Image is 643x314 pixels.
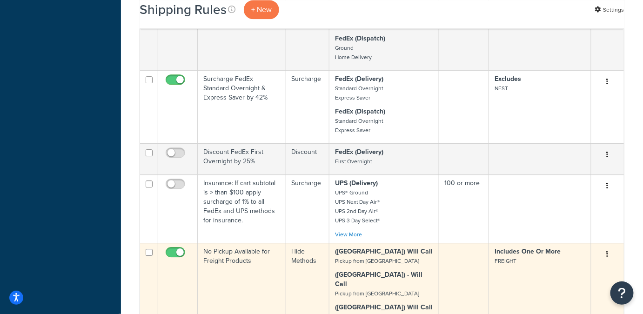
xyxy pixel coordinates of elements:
[495,74,521,84] strong: Excludes
[335,107,385,116] strong: FedEx (Dispatch)
[335,33,385,43] strong: FedEx (Dispatch)
[335,289,419,298] small: Pickup from [GEOGRAPHIC_DATA]
[495,247,561,256] strong: Includes One Or More
[335,257,419,265] small: Pickup from [GEOGRAPHIC_DATA]
[335,74,383,84] strong: FedEx (Delivery)
[335,230,362,239] a: View More
[335,117,383,134] small: Standard Overnight Express Saver
[335,302,433,312] strong: ([GEOGRAPHIC_DATA]) Will Call
[198,174,286,243] td: Insurance: If cart subtotal is > than $100 apply surcharge of 1% to all FedEx and UPS methods for...
[610,281,634,305] button: Open Resource Center
[335,84,383,102] small: Standard Overnight Express Saver
[595,3,624,16] a: Settings
[335,147,383,157] strong: FedEx (Delivery)
[335,178,378,188] strong: UPS (Delivery)
[198,70,286,143] td: Surcharge FedEx Standard Overnight & Express Saver by 42%
[335,157,372,166] small: First Overnight
[198,143,286,174] td: Discount FedEx First Overnight by 25%
[495,257,516,265] small: FREIGHT
[439,174,489,243] td: 100 or more
[286,70,330,143] td: Surcharge
[140,0,227,19] h1: Shipping Rules
[286,174,330,243] td: Surcharge
[495,84,508,93] small: NEST
[335,44,372,61] small: Ground Home Delivery
[335,188,380,225] small: UPS® Ground UPS Next Day Air® UPS 2nd Day Air® UPS 3 Day Select®
[286,143,330,174] td: Discount
[335,270,422,289] strong: ([GEOGRAPHIC_DATA]) - Will Call
[335,247,433,256] strong: ([GEOGRAPHIC_DATA]) Will Call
